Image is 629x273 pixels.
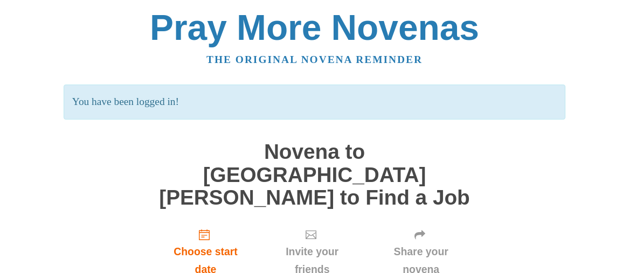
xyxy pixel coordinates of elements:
a: Pray More Novenas [150,8,479,47]
p: You have been logged in! [64,85,565,120]
a: The original novena reminder [206,54,423,65]
h1: Novena to [GEOGRAPHIC_DATA][PERSON_NAME] to Find a Job [153,141,476,209]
